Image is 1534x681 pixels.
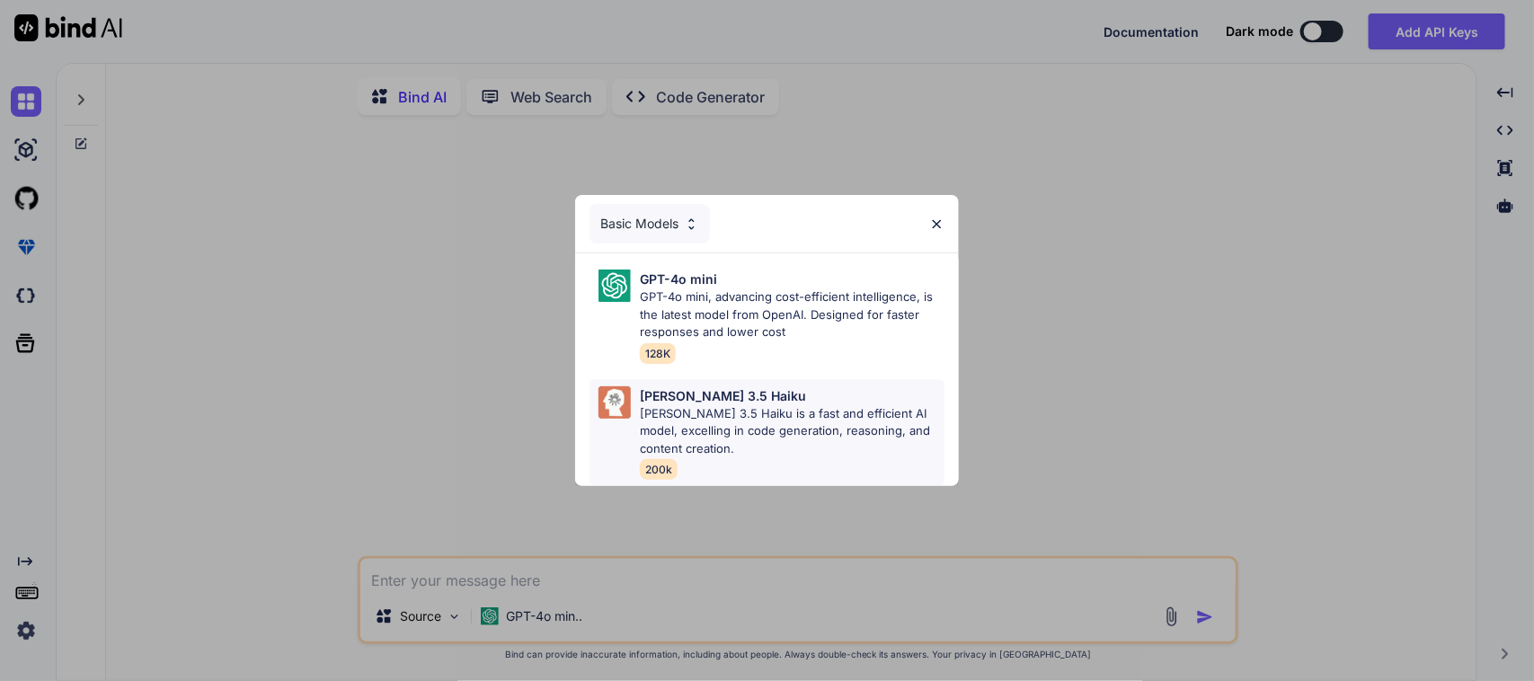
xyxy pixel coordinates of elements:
p: GPT-4o mini [640,270,717,288]
img: Pick Models [684,217,699,232]
p: [PERSON_NAME] 3.5 Haiku [640,386,806,405]
span: 200k [640,459,678,480]
img: close [929,217,944,232]
img: Pick Models [599,386,631,419]
img: Pick Models [599,270,631,302]
div: Basic Models [590,204,710,243]
p: GPT-4o mini, advancing cost-efficient intelligence, is the latest model from OpenAI. Designed for... [640,288,944,341]
span: 128K [640,343,676,364]
p: [PERSON_NAME] 3.5 Haiku is a fast and efficient AI model, excelling in code generation, reasoning... [640,405,944,458]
